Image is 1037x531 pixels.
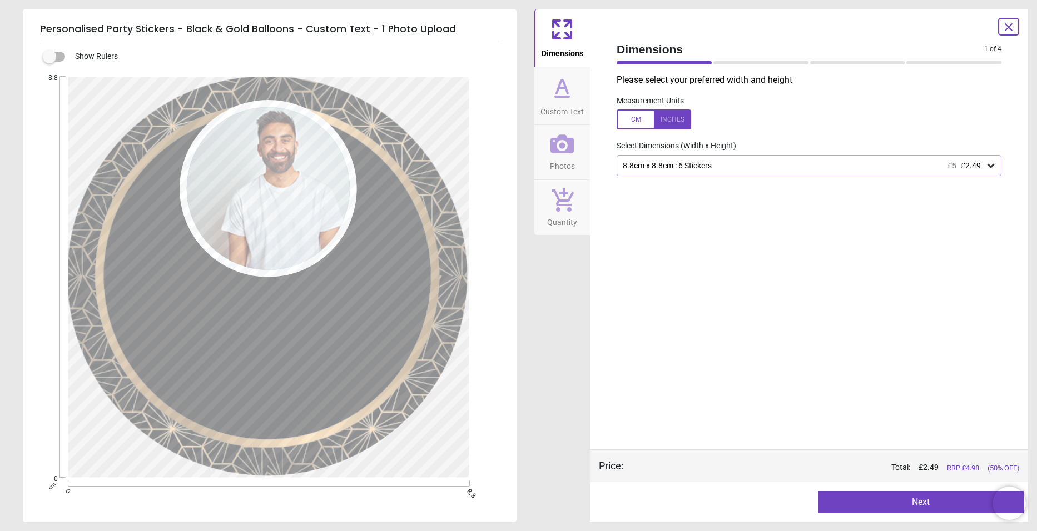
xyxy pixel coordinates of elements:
span: £ [919,462,939,473]
span: 8.8 [37,73,58,83]
span: Photos [550,156,575,172]
button: Photos [534,125,590,179]
span: 1 of 4 [984,44,1001,54]
button: Next [818,491,1024,513]
label: Select Dimensions (Width x Height) [608,141,736,152]
iframe: Brevo live chat [993,487,1026,520]
h5: Personalised Party Stickers - Black & Gold Balloons - Custom Text - 1 Photo Upload [41,18,499,41]
span: Quantity [547,212,577,228]
span: £2.49 [961,161,981,170]
span: Dimensions [542,43,583,59]
p: Please select your preferred width and height [617,74,1010,86]
button: Quantity [534,180,590,236]
div: 8.8cm x 8.8cm : 6 Stickers [622,161,985,171]
span: 2.49 [923,463,939,472]
div: Show Rulers [49,50,517,63]
span: RRP [947,463,979,473]
button: Custom Text [534,67,590,125]
span: £5 [947,161,956,170]
button: Dimensions [534,9,590,67]
div: Total: [640,462,1019,473]
span: £ 4.98 [962,464,979,472]
span: (50% OFF) [988,463,1019,473]
label: Measurement Units [617,96,684,107]
span: Dimensions [617,41,984,57]
div: Price : [599,459,623,473]
span: Custom Text [540,101,584,118]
